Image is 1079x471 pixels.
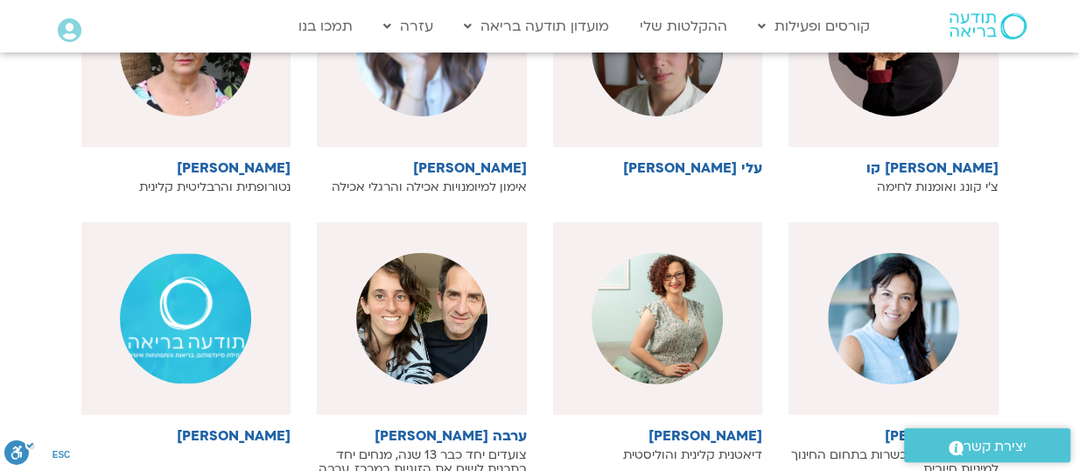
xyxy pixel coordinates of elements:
a: [PERSON_NAME] [81,222,291,444]
img: תודעה בריאה [949,13,1026,39]
a: יצירת קשר [904,428,1070,462]
h6: [PERSON_NAME] קו [788,160,998,176]
img: %D7%A0%D7%95%D7%A2%D7%94-%D7%A0%D7%95%D7%A4%D7%A8.jpg [828,253,959,384]
h6: עלי [PERSON_NAME] [553,160,763,176]
a: ההקלטות שלי [631,10,736,43]
img: default.png [120,253,251,384]
p: צ'י קונג ואומנות לחימה [788,180,998,194]
h6: [PERSON_NAME] [81,428,291,444]
p: אימון למיומנויות אכילה והרגלי אכילה [317,180,527,194]
img: %D7%A2%D7%A8%D7%91%D7%94-%D7%95%D7%90%D7%9C%D7%95%D7%9F-1.png [356,253,487,384]
span: יצירת קשר [963,435,1026,459]
img: IMG_0285%D7%9E-scaled.jpg [592,253,723,384]
h6: [PERSON_NAME] [788,428,998,444]
a: מועדון תודעה בריאה [455,10,618,43]
a: [PERSON_NAME]דיאטנית קלינית והוליסטית [553,222,763,462]
h6: [PERSON_NAME] [553,428,763,444]
a: עזרה [375,10,442,43]
a: תמכו בנו [290,10,361,43]
a: קורסים ופעילות [749,10,879,43]
p: דיאטנית קלינית והוליסטית [553,448,763,462]
h6: [PERSON_NAME] [317,160,527,176]
h6: ערבה [PERSON_NAME] [317,428,527,444]
h6: [PERSON_NAME] [81,160,291,176]
p: נטורופתית והרבליטית קלינית [81,180,291,194]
